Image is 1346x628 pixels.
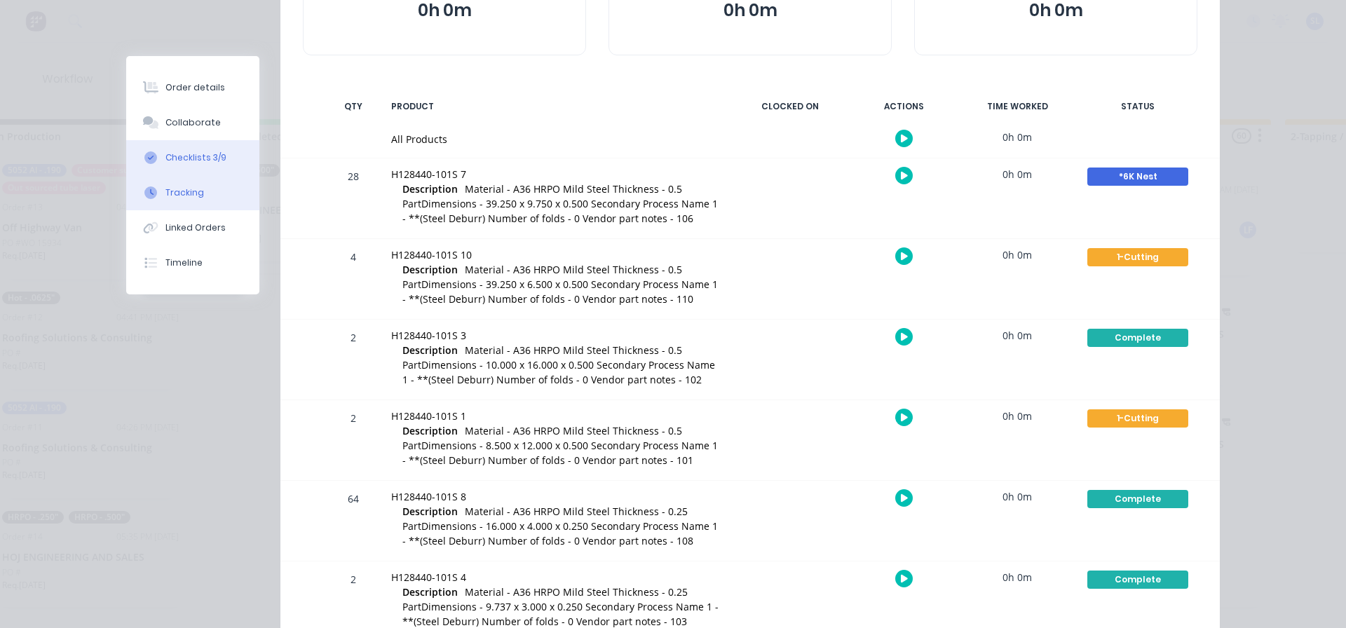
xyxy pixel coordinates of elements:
button: *6K Nest [1087,167,1189,186]
div: 28 [332,161,374,238]
div: 0h 0m [965,561,1070,593]
div: STATUS [1078,92,1197,121]
div: H128440-101S 1 [391,409,721,423]
button: 1-Cutting [1087,409,1189,428]
span: Material - A36 HRPO Mild Steel Thickness - 0.5 PartDimensions - 39.250 x 9.750 x 0.500 Secondary ... [402,182,718,225]
div: Timeline [165,257,203,269]
div: 0h 0m [965,121,1070,153]
div: Checklists 3/9 [165,151,226,164]
button: Complete [1087,570,1189,589]
button: Timeline [126,245,259,280]
div: ACTIONS [851,92,956,121]
div: Linked Orders [165,221,226,234]
div: Tracking [165,186,204,199]
div: 4 [332,241,374,319]
div: 2 [332,322,374,400]
button: Collaborate [126,105,259,140]
span: Description [402,504,458,519]
div: 1-Cutting [1087,409,1188,428]
div: 0h 0m [965,158,1070,190]
span: Material - A36 HRPO Mild Steel Thickness - 0.5 PartDimensions - 8.500 x 12.000 x 0.500 Secondary ... [402,424,718,467]
div: Order details [165,81,225,94]
span: Description [402,262,458,277]
div: 0h 0m [965,400,1070,432]
span: Material - A36 HRPO Mild Steel Thickness - 0.5 PartDimensions - 39.250 x 6.500 x 0.500 Secondary ... [402,263,718,306]
button: Tracking [126,175,259,210]
div: 0h 0m [965,320,1070,351]
div: H128440-101S 4 [391,570,721,585]
div: 0h 0m [965,481,1070,512]
div: Complete [1087,571,1188,589]
button: Linked Orders [126,210,259,245]
button: Complete [1087,489,1189,509]
div: 64 [332,483,374,561]
span: Material - A36 HRPO Mild Steel Thickness - 0.25 PartDimensions - 16.000 x 4.000 x 0.250 Secondary... [402,505,718,547]
div: PRODUCT [383,92,729,121]
span: Material - A36 HRPO Mild Steel Thickness - 0.25 PartDimensions - 9.737 x 3.000 x 0.250 Secondary ... [402,585,719,628]
span: Description [402,423,458,438]
div: Collaborate [165,116,221,129]
div: All Products [391,132,721,146]
span: Description [402,585,458,599]
span: Description [402,182,458,196]
div: 2 [332,402,374,480]
button: 1-Cutting [1087,247,1189,267]
div: 0h 0m [965,239,1070,271]
div: H128440-101S 8 [391,489,721,504]
div: CLOCKED ON [737,92,843,121]
span: Material - A36 HRPO Mild Steel Thickness - 0.5 PartDimensions - 10.000 x 16.000 x 0.500 Secondary... [402,343,715,386]
div: 1-Cutting [1087,248,1188,266]
div: H128440-101S 7 [391,167,721,182]
button: Complete [1087,328,1189,348]
div: *6K Nest [1087,168,1188,186]
button: Checklists 3/9 [126,140,259,175]
div: Complete [1087,329,1188,347]
div: Complete [1087,490,1188,508]
div: QTY [332,92,374,121]
button: Order details [126,70,259,105]
div: TIME WORKED [965,92,1070,121]
div: H128440-101S 10 [391,247,721,262]
span: Description [402,343,458,357]
div: H128440-101S 3 [391,328,721,343]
